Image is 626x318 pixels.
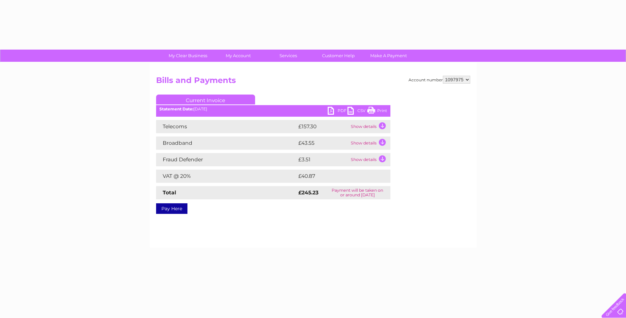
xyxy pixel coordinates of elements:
[163,189,176,196] strong: Total
[297,137,349,150] td: £43.55
[297,170,377,183] td: £40.87
[261,50,315,62] a: Services
[328,107,347,116] a: PDF
[297,120,349,133] td: £157.30
[325,186,390,199] td: Payment will be taken on or around [DATE]
[156,120,297,133] td: Telecoms
[211,50,265,62] a: My Account
[349,120,390,133] td: Show details
[161,50,215,62] a: My Clear Business
[311,50,366,62] a: Customer Help
[349,153,390,166] td: Show details
[409,76,470,84] div: Account number
[297,153,349,166] td: £3.51
[156,153,297,166] td: Fraud Defender
[159,106,193,111] b: Statement Date:
[156,203,187,214] a: Pay Here
[156,170,297,183] td: VAT @ 20%
[349,137,390,150] td: Show details
[156,76,470,88] h2: Bills and Payments
[156,107,390,111] div: [DATE]
[156,137,297,150] td: Broadband
[361,50,416,62] a: Make A Payment
[156,95,255,104] a: Current Invoice
[298,189,318,196] strong: £245.23
[367,107,387,116] a: Print
[347,107,367,116] a: CSV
